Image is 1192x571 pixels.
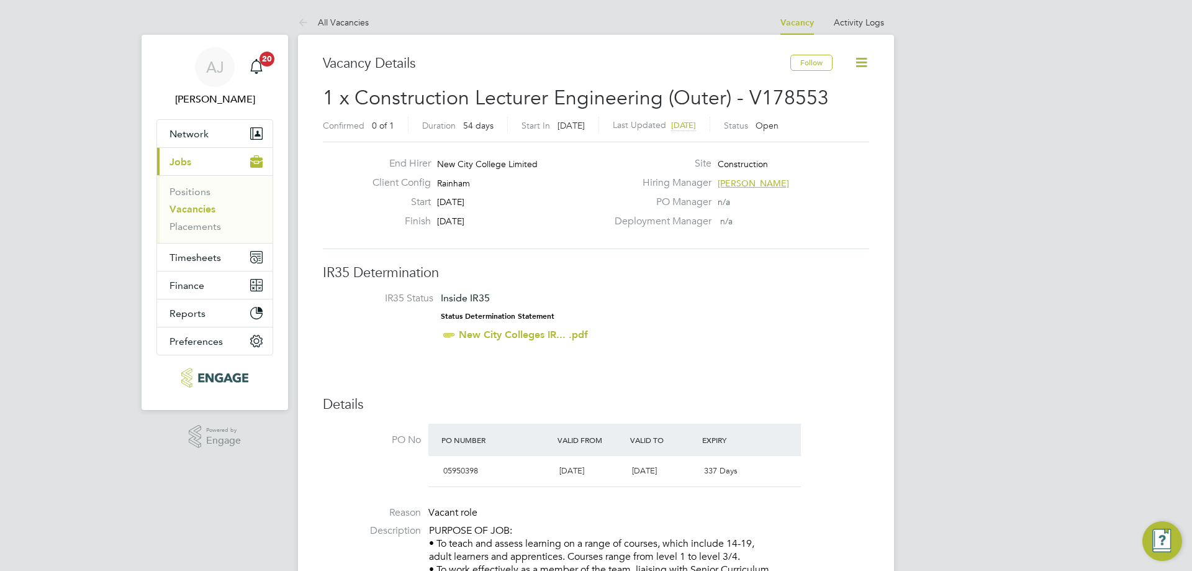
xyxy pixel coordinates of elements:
[1142,521,1182,561] button: Engage Resource Center
[169,156,191,168] span: Jobs
[169,280,204,291] span: Finance
[559,465,584,476] span: [DATE]
[323,434,421,447] label: PO No
[718,158,768,170] span: Construction
[558,120,585,131] span: [DATE]
[607,157,711,170] label: Site
[323,120,364,131] label: Confirmed
[671,120,696,130] span: [DATE]
[169,128,209,140] span: Network
[372,120,394,131] span: 0 of 1
[244,47,269,87] a: 20
[363,196,431,209] label: Start
[437,178,470,189] span: Rainham
[157,120,273,147] button: Network
[206,425,241,436] span: Powered by
[363,157,431,170] label: End Hirer
[206,59,224,75] span: AJ
[437,216,464,227] span: [DATE]
[169,252,221,263] span: Timesheets
[521,120,550,131] label: Start In
[157,148,273,175] button: Jobs
[441,312,554,321] strong: Status Determination Statement
[756,120,779,131] span: Open
[157,299,273,327] button: Reports
[156,92,273,107] span: Adam Jorey
[607,176,711,190] label: Hiring Manager
[335,292,433,305] label: IR35 Status
[724,120,748,131] label: Status
[156,368,273,388] a: Go to home page
[157,175,273,243] div: Jobs
[422,120,456,131] label: Duration
[718,196,730,208] span: n/a
[437,158,538,170] span: New City College Limited
[323,506,421,519] label: Reason
[718,178,789,189] span: [PERSON_NAME]
[169,203,215,215] a: Vacancies
[157,327,273,355] button: Preferences
[607,215,711,228] label: Deployment Manager
[780,17,814,28] a: Vacancy
[438,429,554,451] div: PO Number
[613,119,666,130] label: Last Updated
[323,524,421,537] label: Description
[704,465,738,476] span: 337 Days
[834,17,884,28] a: Activity Logs
[554,429,627,451] div: Valid From
[459,329,588,340] a: New City Colleges IR... .pdf
[157,244,273,271] button: Timesheets
[323,55,790,73] h3: Vacancy Details
[720,216,733,227] span: n/a
[156,47,273,107] a: AJ[PERSON_NAME]
[169,186,210,198] a: Positions
[157,272,273,299] button: Finance
[142,35,288,410] nav: Main navigation
[463,120,494,131] span: 54 days
[441,292,490,304] span: Inside IR35
[607,196,711,209] label: PO Manager
[181,368,248,388] img: xede-logo-retina.png
[323,86,829,110] span: 1 x Construction Lecturer Engineering (Outer) - V178553
[298,17,369,28] a: All Vacancies
[169,336,223,347] span: Preferences
[169,308,205,319] span: Reports
[206,436,241,446] span: Engage
[189,425,242,449] a: Powered byEngage
[790,55,833,71] button: Follow
[363,176,431,190] label: Client Config
[627,429,700,451] div: Valid To
[428,506,477,519] span: Vacant role
[260,52,274,66] span: 20
[169,221,221,232] a: Placements
[363,215,431,228] label: Finish
[323,264,869,282] h3: IR35 Determination
[323,396,869,414] h3: Details
[699,429,772,451] div: Expiry
[632,465,657,476] span: [DATE]
[443,465,478,476] span: 05950398
[437,196,464,208] span: [DATE]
